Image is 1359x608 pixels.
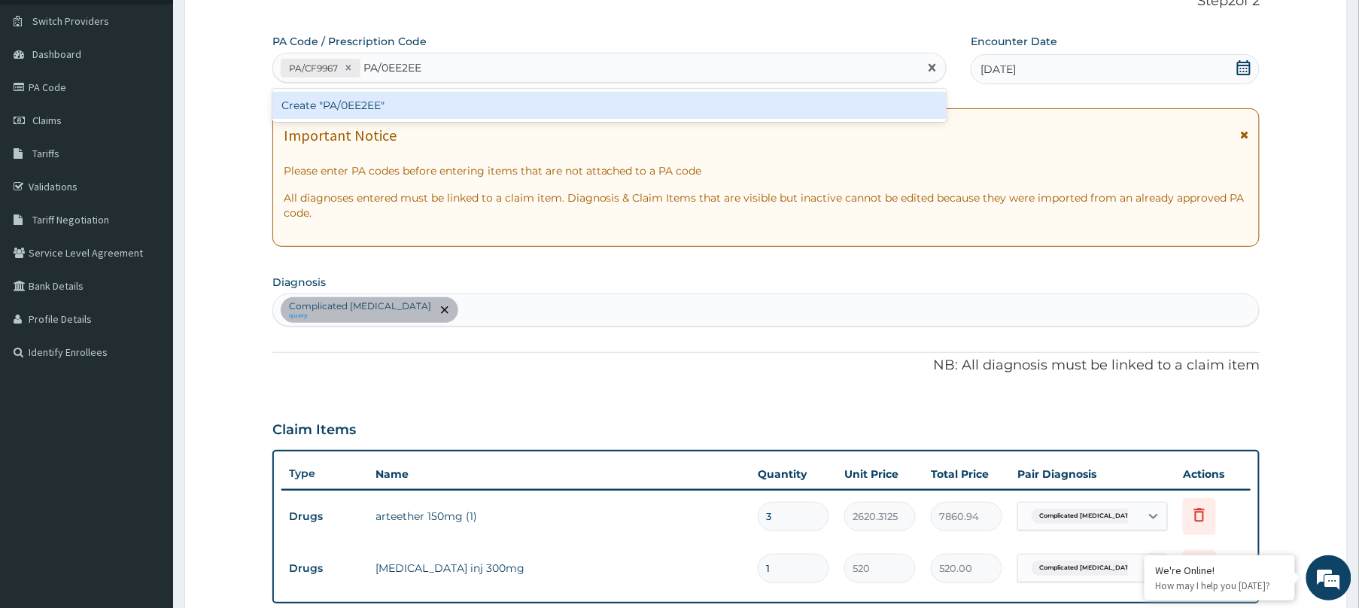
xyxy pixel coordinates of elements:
p: Complicated [MEDICAL_DATA] [289,300,431,312]
p: How may I help you today? [1156,579,1284,592]
div: We're Online! [1156,564,1284,577]
td: Drugs [281,555,368,582]
p: All diagnoses entered must be linked to a claim item. Diagnosis & Claim Items that are visible bu... [284,190,1248,220]
span: Tariffs [32,147,59,160]
th: Name [368,459,750,489]
span: remove selection option [438,303,451,317]
span: Tariff Negotiation [32,213,109,226]
textarea: Type your message and hit 'Enter' [8,411,287,464]
div: Chat with us now [78,84,253,104]
td: [MEDICAL_DATA] inj 300mg [368,553,750,583]
span: Claims [32,114,62,127]
label: Encounter Date [971,34,1057,49]
div: Minimize live chat window [247,8,283,44]
th: Type [281,460,368,488]
small: query [289,312,431,320]
th: Pair Diagnosis [1010,459,1175,489]
span: Dashboard [32,47,81,61]
th: Unit Price [837,459,923,489]
th: Actions [1175,459,1251,489]
span: Complicated [MEDICAL_DATA] [1032,509,1143,524]
h3: Claim Items [272,422,356,439]
th: Total Price [923,459,1010,489]
div: Create "PA/0EE2EE" [272,92,947,119]
span: Complicated [MEDICAL_DATA] [1032,561,1143,576]
td: Drugs [281,503,368,530]
span: [DATE] [980,62,1016,77]
th: Quantity [750,459,837,489]
span: Switch Providers [32,14,109,28]
td: arteether 150mg (1) [368,501,750,531]
label: Diagnosis [272,275,326,290]
div: PA/CF9967 [284,59,340,77]
h1: Important Notice [284,127,397,144]
img: d_794563401_company_1708531726252_794563401 [28,75,61,113]
span: We're online! [87,190,208,342]
p: Please enter PA codes before entering items that are not attached to a PA code [284,163,1248,178]
p: NB: All diagnosis must be linked to a claim item [272,356,1260,375]
label: PA Code / Prescription Code [272,34,427,49]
